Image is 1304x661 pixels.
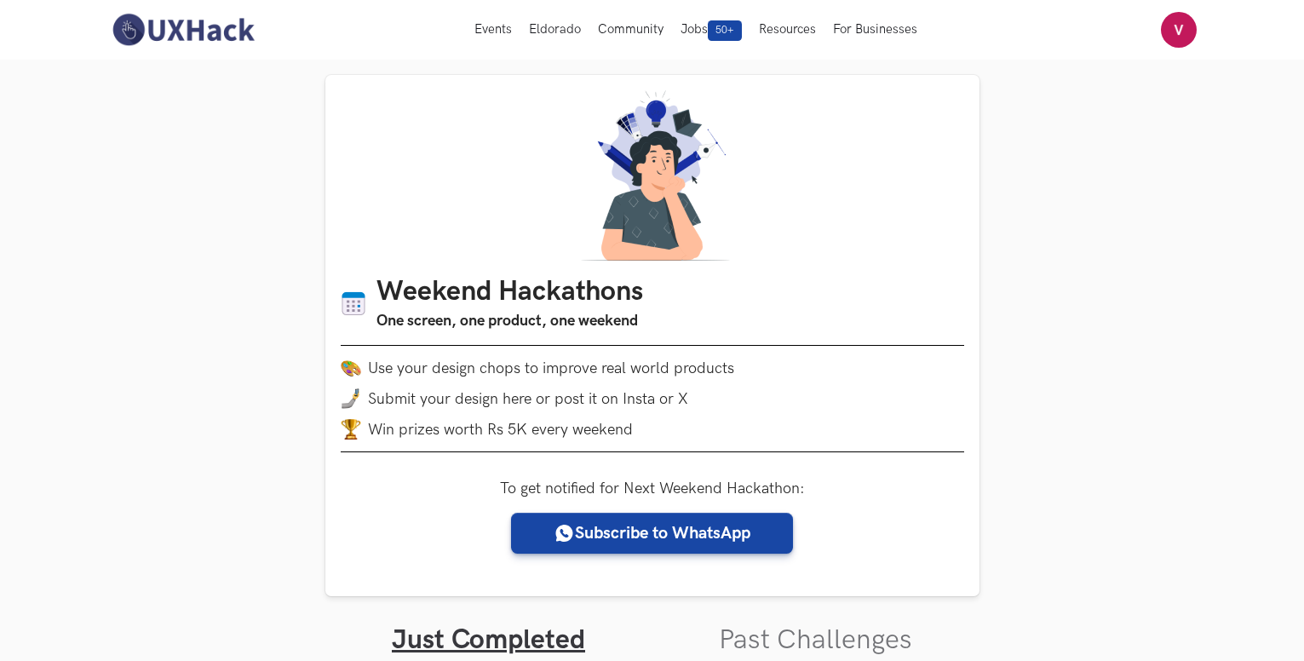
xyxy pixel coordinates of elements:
a: Past Challenges [719,624,912,657]
h3: One screen, one product, one weekend [376,309,643,333]
span: Submit your design here or post it on Insta or X [368,390,688,408]
img: A designer thinking [571,90,734,261]
a: Subscribe to WhatsApp [511,513,793,554]
a: Just Completed [392,624,585,657]
img: Your profile pic [1161,12,1197,48]
img: Calendar icon [341,290,366,317]
img: UXHack-logo.png [107,12,259,48]
img: palette.png [341,358,361,378]
li: Win prizes worth Rs 5K every weekend [341,419,964,440]
h1: Weekend Hackathons [376,276,643,309]
li: Use your design chops to improve real world products [341,358,964,378]
img: mobile-in-hand.png [341,388,361,409]
img: trophy.png [341,419,361,440]
ul: Tabs Interface [325,596,979,657]
label: To get notified for Next Weekend Hackathon: [500,480,805,497]
span: 50+ [708,20,742,41]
